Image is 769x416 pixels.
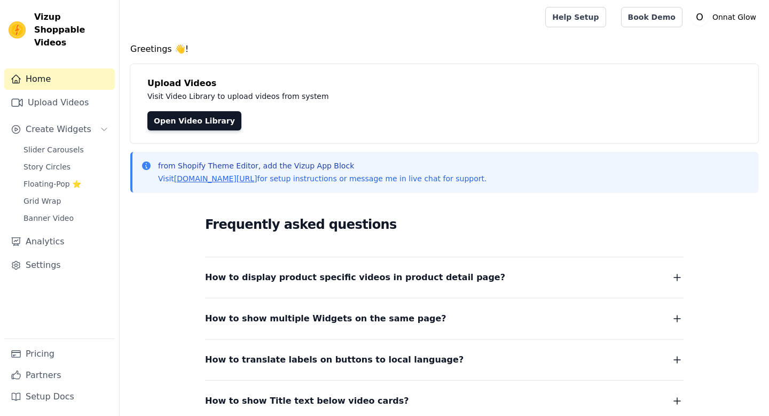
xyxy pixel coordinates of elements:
[205,214,684,235] h2: Frequently asked questions
[4,255,115,276] a: Settings
[23,196,61,206] span: Grid Wrap
[205,311,446,326] span: How to show multiple Widgets on the same page?
[4,68,115,90] a: Home
[17,211,115,226] a: Banner Video
[26,123,91,136] span: Create Widgets
[205,394,409,409] span: How to show Title text below video cards?
[23,213,74,224] span: Banner Video
[17,159,115,174] a: Story Circles
[158,173,486,184] p: Visit for setup instructions or message me in live chat for support.
[147,111,241,130] a: Open Video Library
[621,7,682,27] a: Book Demo
[23,179,81,189] span: Floating-Pop ⭐
[17,194,115,209] a: Grid Wrap
[23,144,84,155] span: Slider Carousels
[696,12,703,22] text: O
[205,352,464,367] span: How to translate labels on buttons to local language?
[545,7,606,27] a: Help Setup
[205,311,684,326] button: How to show multiple Widgets on the same page?
[4,231,115,252] a: Analytics
[34,11,111,49] span: Vizup Shoppable Videos
[205,270,505,285] span: How to display product specific videos in product detail page?
[130,43,758,56] h4: Greetings 👋!
[4,119,115,140] button: Create Widgets
[205,394,684,409] button: How to show Title text below video cards?
[205,352,684,367] button: How to translate labels on buttons to local language?
[4,92,115,113] a: Upload Videos
[205,270,684,285] button: How to display product specific videos in product detail page?
[158,160,486,171] p: from Shopify Theme Editor, add the Vizup App Block
[17,176,115,191] a: Floating-Pop ⭐
[4,365,115,386] a: Partners
[174,174,257,183] a: [DOMAIN_NAME][URL]
[691,7,760,27] button: O Onnat Glow
[147,77,741,90] h4: Upload Videos
[4,386,115,407] a: Setup Docs
[708,7,760,27] p: Onnat Glow
[147,90,626,103] p: Visit Video Library to upload videos from system
[17,142,115,157] a: Slider Carousels
[23,161,70,172] span: Story Circles
[4,343,115,365] a: Pricing
[9,21,26,38] img: Vizup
